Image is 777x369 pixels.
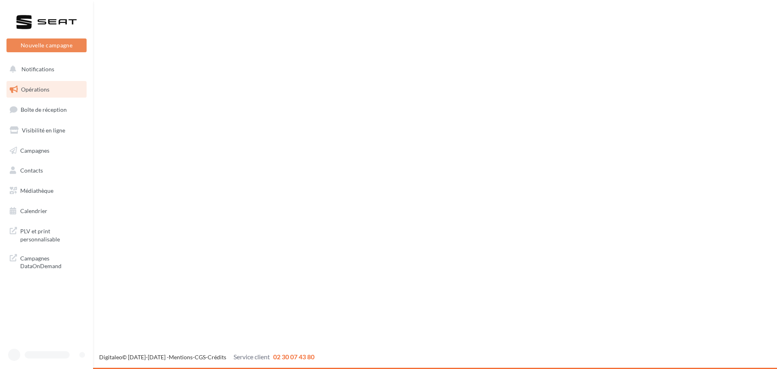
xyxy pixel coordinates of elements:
[5,101,88,118] a: Boîte de réception
[21,106,67,113] span: Boîte de réception
[5,162,88,179] a: Contacts
[99,354,122,360] a: Digitaleo
[5,250,88,273] a: Campagnes DataOnDemand
[208,354,226,360] a: Crédits
[5,203,88,220] a: Calendrier
[6,38,87,52] button: Nouvelle campagne
[5,81,88,98] a: Opérations
[20,253,83,270] span: Campagnes DataOnDemand
[234,353,270,360] span: Service client
[20,167,43,174] span: Contacts
[21,86,49,93] span: Opérations
[5,122,88,139] a: Visibilité en ligne
[5,142,88,159] a: Campagnes
[21,66,54,73] span: Notifications
[99,354,314,360] span: © [DATE]-[DATE] - - -
[20,147,49,154] span: Campagnes
[195,354,206,360] a: CGS
[20,207,47,214] span: Calendrier
[20,226,83,243] span: PLV et print personnalisable
[5,61,85,78] button: Notifications
[169,354,193,360] a: Mentions
[22,127,65,134] span: Visibilité en ligne
[20,187,53,194] span: Médiathèque
[273,353,314,360] span: 02 30 07 43 80
[5,222,88,246] a: PLV et print personnalisable
[5,182,88,199] a: Médiathèque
